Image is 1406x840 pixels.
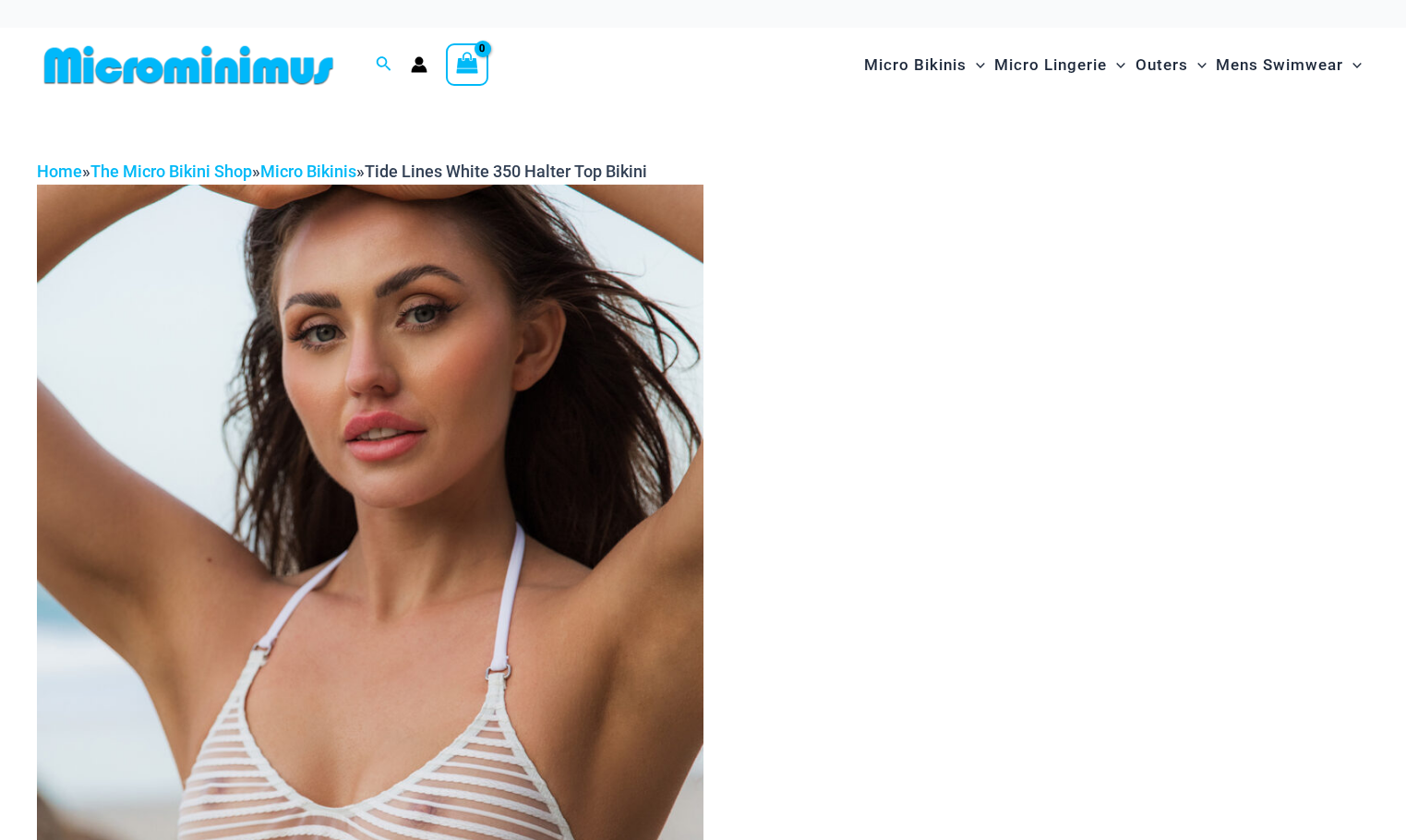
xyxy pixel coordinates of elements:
[1107,42,1125,89] span: Menu Toggle
[859,37,990,93] a: Micro BikinisMenu ToggleMenu Toggle
[365,162,647,181] span: Tide Lines White 350 Halter Top Bikini
[411,56,427,73] a: Account icon link
[1216,42,1343,89] span: Mens Swimwear
[37,44,341,86] img: MM SHOP LOGO FLAT
[90,162,252,181] a: The Micro Bikini Shop
[446,43,488,86] a: View Shopping Cart, empty
[1136,42,1188,89] span: Outers
[1131,37,1211,93] a: OutersMenu ToggleMenu Toggle
[1211,37,1366,93] a: Mens SwimwearMenu ToggleMenu Toggle
[1188,42,1207,89] span: Menu Toggle
[994,42,1107,89] span: Micro Lingerie
[857,34,1369,96] nav: Site Navigation
[37,162,82,181] a: Home
[376,54,392,77] a: Search icon link
[37,162,647,181] span: » » »
[990,37,1130,93] a: Micro LingerieMenu ToggleMenu Toggle
[1343,42,1362,89] span: Menu Toggle
[967,42,985,89] span: Menu Toggle
[864,42,967,89] span: Micro Bikinis
[260,162,356,181] a: Micro Bikinis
